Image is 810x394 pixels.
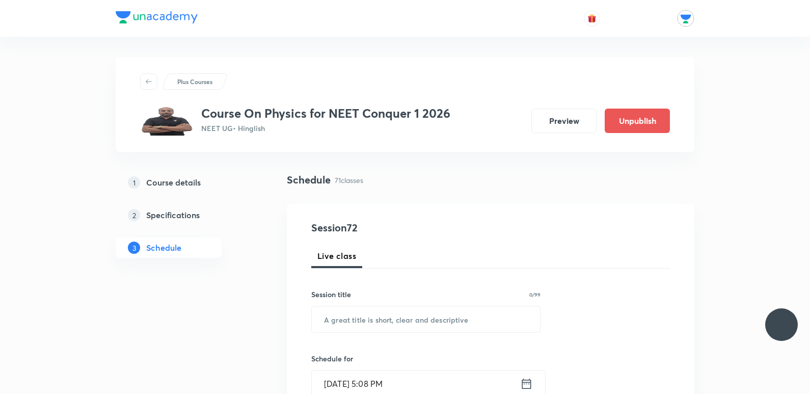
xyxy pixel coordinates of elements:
[201,106,450,121] h3: Course On Physics for NEET Conquer 1 2026
[201,123,450,134] p: NEET UG • Hinglish
[116,172,254,193] a: 1Course details
[128,209,140,221] p: 2
[146,209,200,221] h5: Specifications
[677,10,694,27] img: Unacademy Jodhpur
[287,172,331,188] h4: Schedule
[312,306,540,332] input: A great title is short, clear and descriptive
[605,109,670,133] button: Unpublish
[531,109,597,133] button: Preview
[311,220,497,235] h4: Session 72
[146,176,201,189] h5: Course details
[335,175,363,186] p: 71 classes
[584,10,600,27] button: avatar
[128,242,140,254] p: 3
[128,176,140,189] p: 1
[146,242,181,254] h5: Schedule
[140,106,193,136] img: d26780be99be41aa807b087ab8890cfa.jpg
[116,11,198,23] img: Company Logo
[529,292,541,297] p: 0/99
[317,250,356,262] span: Live class
[311,353,541,364] h6: Schedule for
[311,289,351,300] h6: Session title
[775,319,788,331] img: ttu
[177,77,212,86] p: Plus Courses
[116,205,254,225] a: 2Specifications
[116,11,198,26] a: Company Logo
[587,14,597,23] img: avatar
